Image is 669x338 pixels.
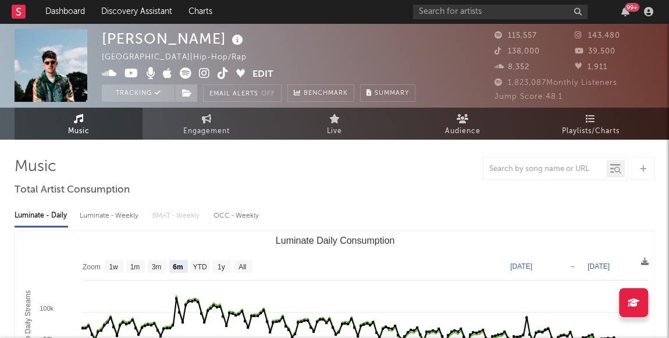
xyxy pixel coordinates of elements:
span: 8,352 [494,63,529,71]
a: Benchmark [287,84,354,102]
text: 1w [109,263,118,271]
span: Total Artist Consumption [15,183,130,197]
button: Edit [252,67,273,82]
button: Email AlertsOff [203,84,282,102]
div: Luminate - Weekly [80,206,141,226]
span: 39,500 [575,48,615,55]
a: Playlists/Charts [526,108,654,140]
text: Zoom [83,263,101,271]
em: Off [261,91,275,97]
input: Search for artists [413,5,588,19]
div: Luminate - Daily [15,206,68,226]
button: Summary [360,84,415,102]
text: All [239,263,246,271]
span: Audience [445,124,481,138]
text: Luminate Daily Consumption [276,236,395,246]
a: Engagement [143,108,271,140]
span: Benchmark [304,87,348,101]
span: Music [68,124,90,138]
text: 3m [152,263,162,271]
text: 100k [40,305,54,312]
div: OCC - Weekly [213,206,260,226]
div: [GEOGRAPHIC_DATA] | Hip-Hop/Rap [102,51,260,65]
span: 1,911 [575,63,607,71]
a: Audience [398,108,526,140]
text: [DATE] [510,262,532,271]
input: Search by song name or URL [483,165,606,174]
text: 1y [218,263,225,271]
text: [DATE] [588,262,610,271]
span: Live [327,124,342,138]
div: 99 + [625,3,639,12]
span: Playlists/Charts [562,124,620,138]
span: Summary [375,90,409,97]
span: 115,557 [494,32,537,40]
span: Jump Score: 48.1 [494,93,563,101]
button: Tracking [102,84,175,102]
span: Engagement [183,124,230,138]
span: 143,480 [575,32,620,40]
text: → [568,262,575,271]
text: YTD [193,263,207,271]
button: 99+ [621,7,629,16]
text: 1m [130,263,140,271]
text: 6m [173,263,183,271]
a: Live [271,108,398,140]
span: 1,823,087 Monthly Listeners [494,79,617,87]
a: Music [15,108,143,140]
div: [PERSON_NAME] [102,29,246,48]
span: 138,000 [494,48,540,55]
